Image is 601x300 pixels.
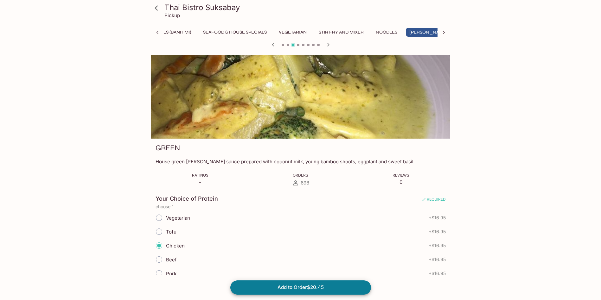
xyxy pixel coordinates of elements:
[406,28,451,37] button: [PERSON_NAME]
[393,179,409,185] p: 0
[166,257,177,263] span: Beef
[275,28,310,37] button: Vegetarian
[134,28,195,37] button: Sandwiches (Banh Mi)
[429,229,446,234] span: + $16.95
[164,3,448,12] h3: Thai Bistro Suksabay
[293,173,308,178] span: Orders
[151,55,450,139] div: GREEN
[429,271,446,276] span: + $16.95
[429,257,446,262] span: + $16.95
[200,28,270,37] button: Seafood & House Specials
[156,159,446,165] p: House green [PERSON_NAME] sauce prepared with coconut milk, young bamboo shoots, eggplant and swe...
[156,204,446,209] p: choose 1
[372,28,401,37] button: Noodles
[166,271,176,277] span: Pork
[166,243,185,249] span: Chicken
[156,143,180,153] h3: GREEN
[192,179,208,185] p: -
[156,195,218,202] h4: Your Choice of Protein
[421,197,446,204] span: REQUIRED
[301,180,309,186] span: 698
[166,229,176,235] span: Tofu
[166,215,190,221] span: Vegetarian
[192,173,208,178] span: Ratings
[429,215,446,220] span: + $16.95
[429,243,446,248] span: + $16.95
[315,28,367,37] button: Stir Fry and Mixer
[164,12,180,18] p: Pickup
[393,173,409,178] span: Reviews
[230,280,371,294] button: Add to Order$20.45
